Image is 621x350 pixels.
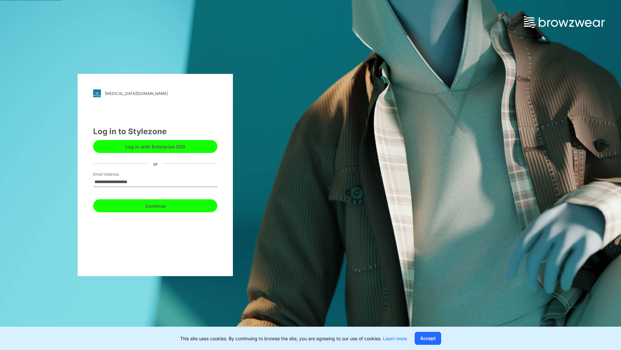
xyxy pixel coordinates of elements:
img: svg+xml;base64,PHN2ZyB3aWR0aD0iMjgiIGhlaWdodD0iMjgiIHZpZXdCb3g9IjAgMCAyOCAyOCIgZmlsbD0ibm9uZSIgeG... [93,89,101,97]
label: Email Address [93,171,138,177]
div: [MEDICAL_DATA][DOMAIN_NAME] [105,91,168,96]
img: browzwear-logo.73288ffb.svg [524,16,605,28]
a: [MEDICAL_DATA][DOMAIN_NAME] [93,89,217,97]
button: Log in with Enterprise SSO [93,140,217,153]
div: or [148,160,163,167]
p: This site uses cookies. By continuing to browse the site, you are agreeing to our use of cookies. [180,335,407,342]
a: Learn more [383,336,407,341]
div: Log in to Stylezone [93,126,217,137]
button: Accept [415,332,441,345]
button: Continue [93,199,217,212]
